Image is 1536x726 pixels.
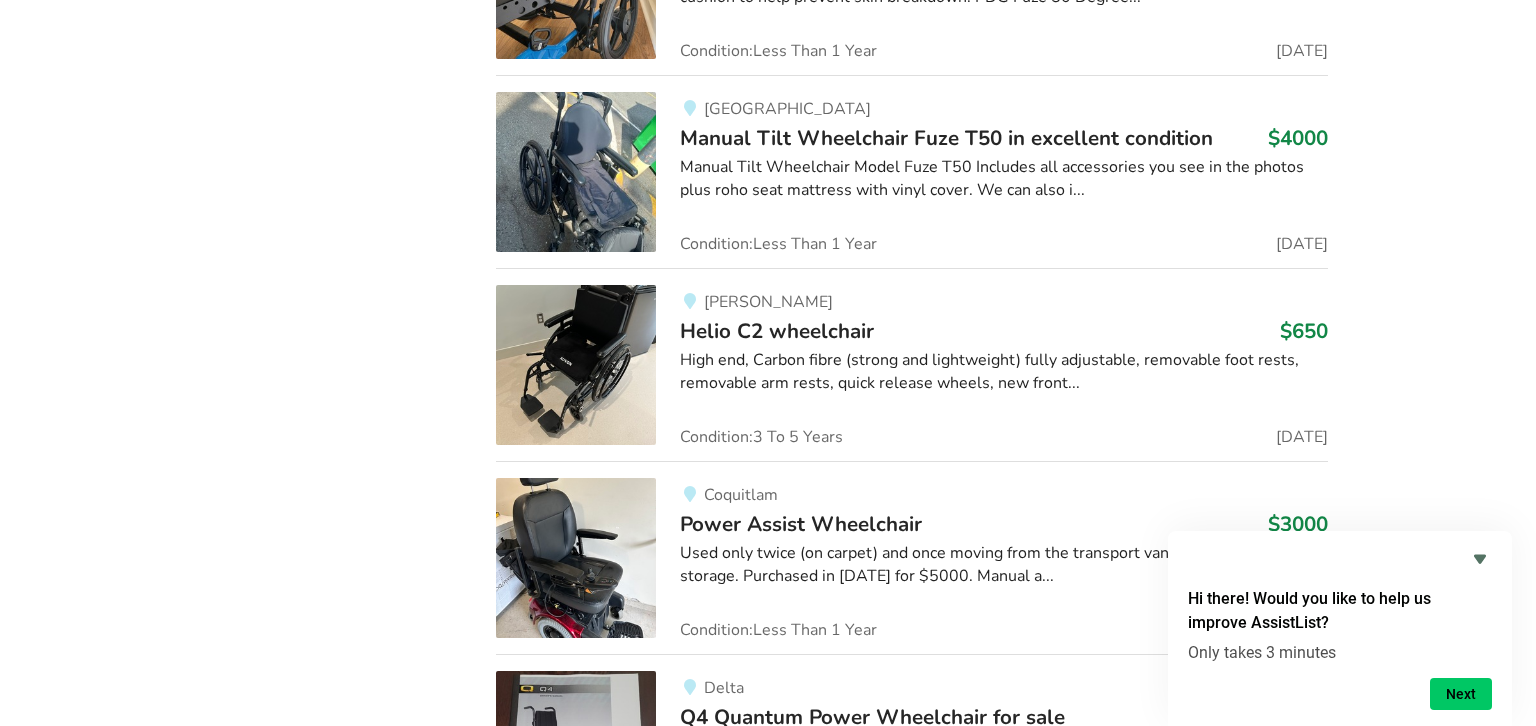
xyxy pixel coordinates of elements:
[1468,547,1492,571] button: Hide survey
[680,622,877,638] span: Condition: Less Than 1 Year
[704,98,871,120] span: [GEOGRAPHIC_DATA]
[680,43,877,59] span: Condition: Less Than 1 Year
[496,478,656,638] img: mobility-power assist wheelchair
[496,75,1327,268] a: mobility-manual tilt wheelchair fuze t50 in excellent condition[GEOGRAPHIC_DATA]Manual Tilt Wheel...
[1430,678,1492,710] button: Next question
[680,349,1327,395] div: High end, Carbon fibre (strong and lightweight) fully adjustable, removable foot rests, removable...
[1276,43,1328,59] span: [DATE]
[1188,547,1492,710] div: Hi there! Would you like to help us improve AssistList?
[496,92,656,252] img: mobility-manual tilt wheelchair fuze t50 in excellent condition
[1268,511,1328,537] h3: $3000
[496,285,656,445] img: mobility-helio c2 wheelchair
[1188,587,1492,635] h2: Hi there! Would you like to help us improve AssistList?
[680,429,843,445] span: Condition: 3 To 5 Years
[680,317,874,345] span: Helio C2 wheelchair
[680,124,1213,152] span: Manual Tilt Wheelchair Fuze T50 in excellent condition
[704,484,778,506] span: Coquitlam
[680,156,1327,202] div: Manual Tilt Wheelchair Model Fuze T50 Includes all accessories you see in the photos plus roho se...
[496,268,1327,461] a: mobility-helio c2 wheelchair[PERSON_NAME]Helio C2 wheelchair$650High end, Carbon fibre (strong an...
[1268,125,1328,151] h3: $4000
[1280,318,1328,344] h3: $650
[1188,643,1492,662] p: Only takes 3 minutes
[704,291,833,313] span: [PERSON_NAME]
[680,236,877,252] span: Condition: Less Than 1 Year
[680,510,922,538] span: Power Assist Wheelchair
[680,542,1327,588] div: Used only twice (on carpet) and once moving from the transport van to the garage for storage. Pur...
[1276,429,1328,445] span: [DATE]
[704,677,744,699] span: Delta
[1276,236,1328,252] span: [DATE]
[496,461,1327,654] a: mobility-power assist wheelchairCoquitlamPower Assist Wheelchair$3000Used only twice (on carpet) ...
